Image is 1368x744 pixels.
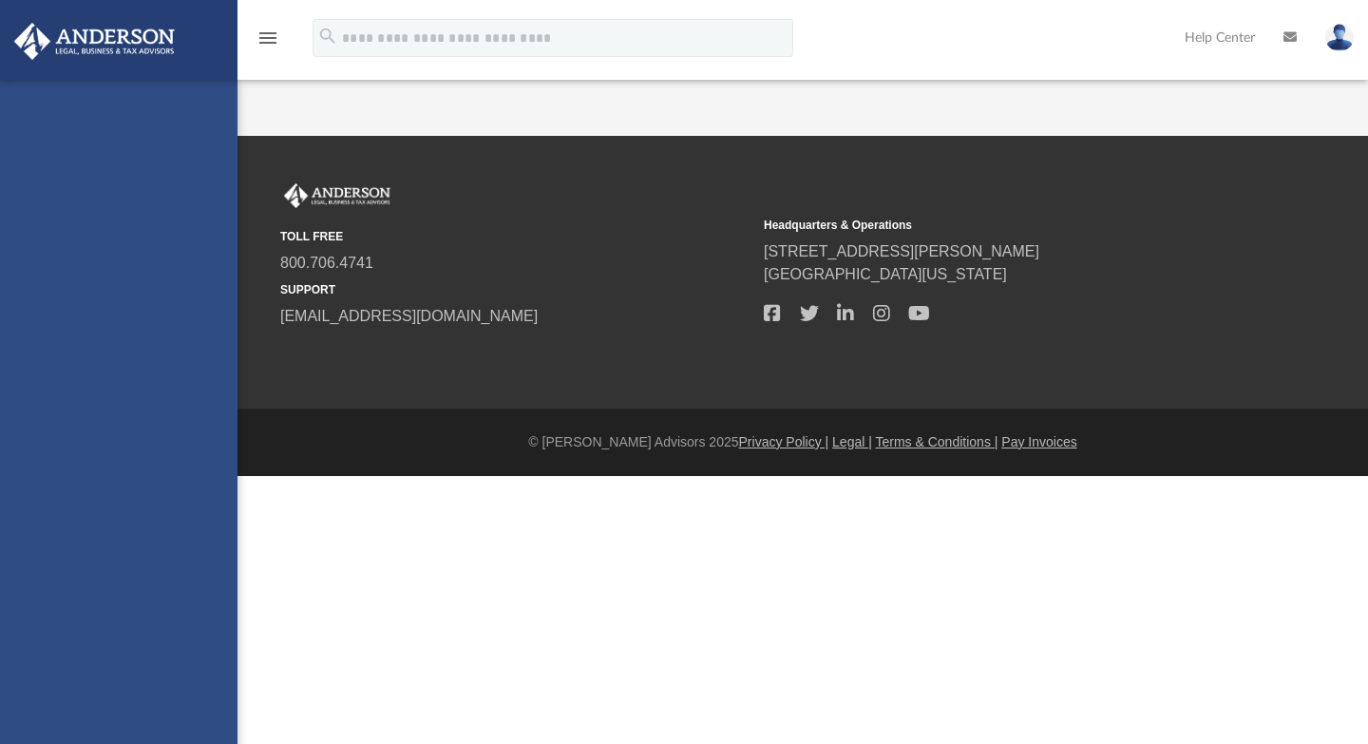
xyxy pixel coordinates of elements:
[280,228,750,245] small: TOLL FREE
[280,255,373,271] a: 800.706.4741
[317,26,338,47] i: search
[832,434,872,449] a: Legal |
[256,27,279,49] i: menu
[876,434,998,449] a: Terms & Conditions |
[280,308,538,324] a: [EMAIL_ADDRESS][DOMAIN_NAME]
[739,434,829,449] a: Privacy Policy |
[256,36,279,49] a: menu
[764,217,1234,234] small: Headquarters & Operations
[764,266,1007,282] a: [GEOGRAPHIC_DATA][US_STATE]
[1001,434,1076,449] a: Pay Invoices
[280,183,394,208] img: Anderson Advisors Platinum Portal
[1325,24,1354,51] img: User Pic
[9,23,180,60] img: Anderson Advisors Platinum Portal
[764,243,1039,259] a: [STREET_ADDRESS][PERSON_NAME]
[237,432,1368,452] div: © [PERSON_NAME] Advisors 2025
[280,281,750,298] small: SUPPORT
